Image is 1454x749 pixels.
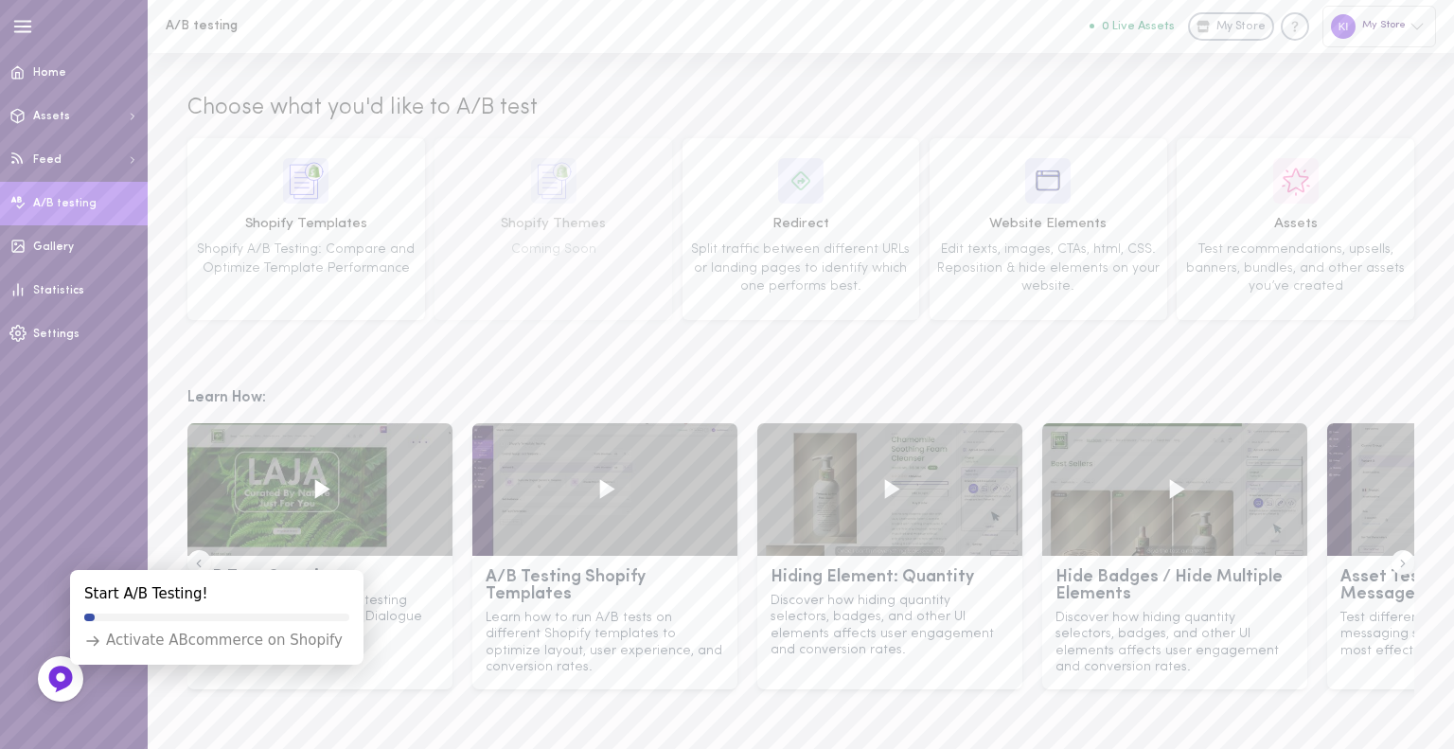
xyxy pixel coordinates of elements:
div: Start A/B Testing! [84,584,208,604]
span: Coming Soon [511,242,596,257]
span: Shopify Themes [441,214,665,235]
span: Shopify A/B Testing: Compare and Optimize Template Performance [197,242,415,276]
h4: Hide Badges / Hide Multiple Elements [1055,569,1294,603]
img: icon [1025,158,1071,204]
button: Scroll right [1392,550,1415,575]
div: Activate ABcommerce on Shopify [84,631,343,651]
span: Shopify Templates [194,214,418,235]
span: Website Elements [936,214,1161,235]
span: Redirect [689,214,913,235]
span: Feed [33,154,62,166]
img: icon [283,158,328,204]
p: Discover how hiding quantity selectors, badges, and other UI elements affects user engagement and... [1055,610,1294,676]
span: A/B testing [33,198,97,209]
img: icon [778,158,824,204]
span: Home [33,67,66,79]
span: Assets [33,111,70,122]
span: Edit texts, images, CTAs, html, CSS. Reposition & hide elements on your website. [937,242,1160,294]
h3: Learn How: [187,386,1414,410]
span: Settings [33,329,80,340]
span: Choose what you'd like to A/B test [187,93,538,125]
p: Learn how to run A/B tests on different Shopify templates to optimize layout, user experience, an... [486,610,724,676]
span: Statistics [33,285,84,296]
img: icon [531,158,576,204]
h4: A/B Testing Shopify Templates [486,569,724,603]
h4: Hiding Element: Quantity [771,569,1009,586]
p: Discover how hiding quantity selectors, badges, and other UI elements affects user engagement and... [771,593,1009,659]
a: 0 Live Assets [1090,20,1188,33]
button: 0 Live Assets [1090,20,1175,32]
span: Assets [1183,214,1408,235]
h1: A/B testing [166,19,478,33]
span: My Store [1216,19,1266,36]
a: My Store [1188,12,1274,41]
span: Gallery [33,241,74,253]
span: Split traffic between different URLs or landing pages to identify which one performs best. [691,242,910,294]
img: icon [1273,158,1319,204]
div: My Store [1322,6,1436,46]
div: Knowledge center [1281,12,1309,41]
img: Feedback Button [46,665,75,693]
span: Test recommendations, upsells, banners, bundles, and other assets you’ve created [1186,242,1405,294]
